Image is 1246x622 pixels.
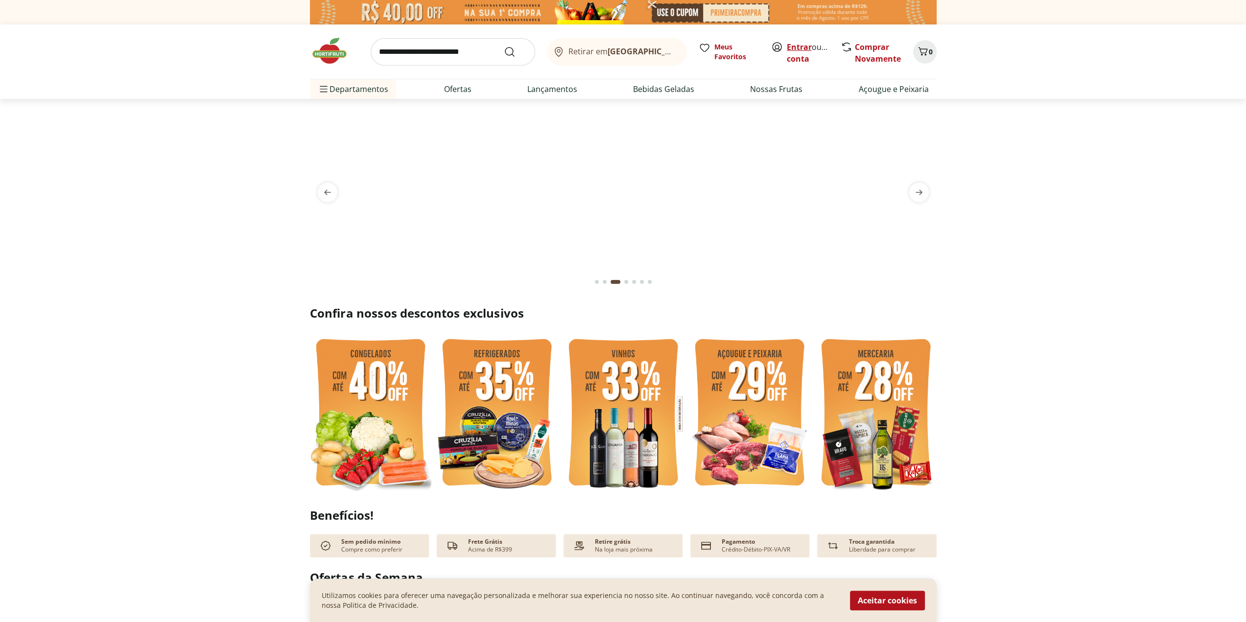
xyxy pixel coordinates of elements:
button: Current page from fs-carousel [609,270,622,294]
span: 0 [929,47,933,56]
a: Entrar [787,42,812,52]
p: Pagamento [722,538,755,546]
h2: Confira nossos descontos exclusivos [310,305,937,321]
a: Criar conta [787,42,841,64]
p: Sem pedido mínimo [341,538,400,546]
p: Liberdade para comprar [848,546,915,553]
img: feira [310,333,431,495]
p: Utilizamos cookies para oferecer uma navegação personalizada e melhorar sua experiencia no nosso ... [322,591,838,610]
span: Meus Favoritos [714,42,759,62]
button: Go to page 7 from fs-carousel [646,270,654,294]
button: Carrinho [913,40,937,64]
p: Troca garantida [848,538,894,546]
span: Retirar em [568,47,677,56]
button: previous [310,183,345,202]
a: Lançamentos [527,83,577,95]
button: Aceitar cookies [850,591,925,610]
a: Meus Favoritos [699,42,759,62]
a: Ofertas [444,83,471,95]
img: açougue [689,333,810,495]
a: Comprar Novamente [855,42,901,64]
span: Departamentos [318,77,388,101]
button: Go to page 6 from fs-carousel [638,270,646,294]
img: Hortifruti [310,36,359,66]
p: Na loja mais próxima [595,546,653,553]
img: Devolução [825,538,841,553]
a: Açougue e Peixaria [858,83,928,95]
b: [GEOGRAPHIC_DATA]/[GEOGRAPHIC_DATA] [608,46,773,57]
a: Nossas Frutas [750,83,802,95]
img: vinho [563,333,684,495]
a: Bebidas Geladas [633,83,694,95]
button: Go to page 1 from fs-carousel [593,270,601,294]
p: Frete Grátis [468,538,502,546]
img: truck [445,538,460,553]
button: Go to page 2 from fs-carousel [601,270,609,294]
button: Menu [318,77,329,101]
img: payment [571,538,587,553]
h2: Benefícios! [310,508,937,522]
img: refrigerados [436,333,558,495]
button: Submit Search [504,46,527,58]
img: check [318,538,333,553]
h2: Ofertas da Semana [310,569,937,586]
img: card [698,538,714,553]
p: Compre como preferir [341,546,402,553]
button: Go to page 5 from fs-carousel [630,270,638,294]
p: Retire grátis [595,538,631,546]
span: ou [787,41,830,65]
button: next [901,183,937,202]
p: Acima de R$399 [468,546,512,553]
img: mercearia [815,333,937,495]
button: Retirar em[GEOGRAPHIC_DATA]/[GEOGRAPHIC_DATA] [547,38,687,66]
button: Go to page 4 from fs-carousel [622,270,630,294]
p: Crédito-Débito-PIX-VA/VR [722,546,790,553]
input: search [371,38,535,66]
